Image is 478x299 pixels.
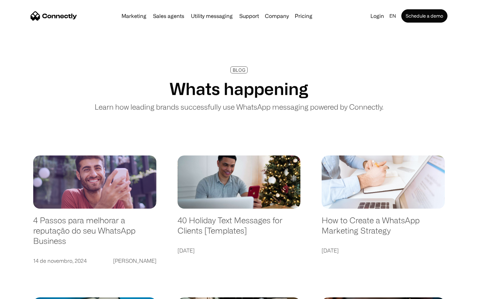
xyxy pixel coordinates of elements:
p: Learn how leading brands successfully use WhatsApp messaging powered by Connectly. [95,101,383,112]
div: [PERSON_NAME] [113,256,156,265]
ul: Language list [13,287,40,297]
a: How to Create a WhatsApp Marketing Strategy [322,215,445,242]
a: Schedule a demo [401,9,447,23]
div: BLOG [233,67,245,72]
div: [DATE] [322,246,339,255]
h1: Whats happening [170,79,308,99]
div: [DATE] [178,246,195,255]
a: Login [368,11,387,21]
aside: Language selected: English [7,287,40,297]
a: Pricing [292,13,315,19]
a: Sales agents [150,13,187,19]
a: Support [237,13,262,19]
a: 4 Passos para melhorar a reputação do seu WhatsApp Business [33,215,156,252]
a: Utility messaging [188,13,235,19]
div: Company [265,11,289,21]
a: 40 Holiday Text Messages for Clients [Templates] [178,215,301,242]
div: 14 de novembro, 2024 [33,256,87,265]
div: en [389,11,396,21]
a: Marketing [119,13,149,19]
